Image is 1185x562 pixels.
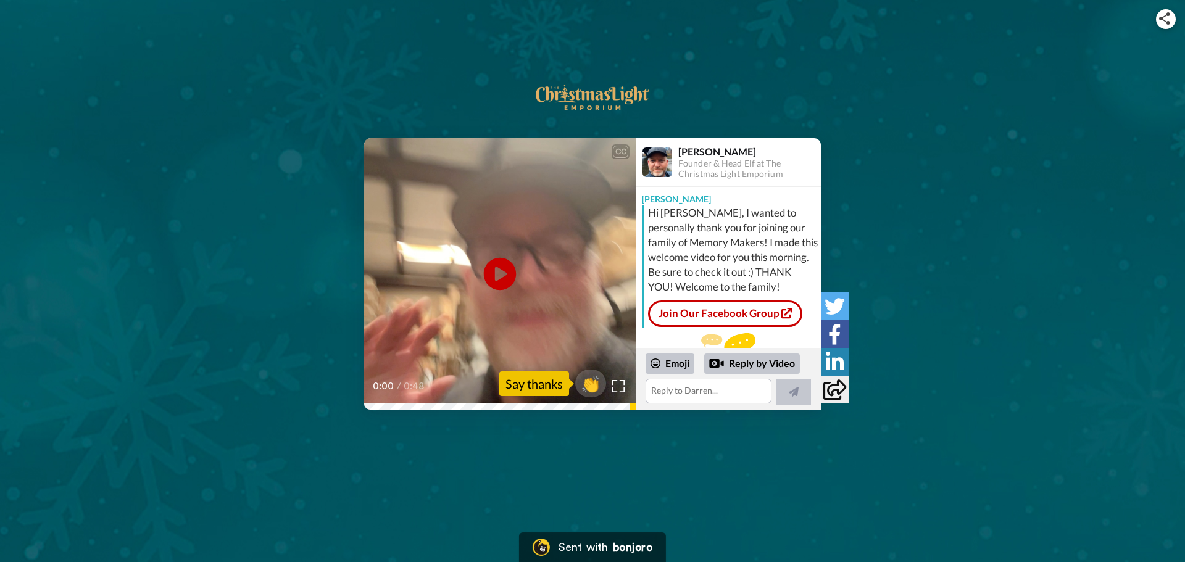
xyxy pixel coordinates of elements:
span: 0:00 [373,379,394,394]
img: message.svg [701,333,755,358]
img: ic_share.svg [1159,12,1170,25]
div: CC [613,146,628,158]
div: [PERSON_NAME] [636,187,821,205]
span: 0:48 [404,379,425,394]
a: Join Our Facebook Group [648,300,802,326]
div: Reply by Video [709,356,724,371]
div: Say thanks [499,371,569,396]
div: [PERSON_NAME] [678,146,820,157]
img: Profile Image [642,147,672,177]
img: Full screen [612,380,625,392]
div: Emoji [646,353,694,373]
div: Send [PERSON_NAME] a reply. [636,333,821,378]
div: Hi [PERSON_NAME], I wanted to personally thank you for joining our family of Memory Makers! I mad... [648,205,818,294]
div: Founder & Head Elf at The Christmas Light Emporium [678,159,820,180]
img: logo [525,75,660,120]
button: 👏 [575,370,606,397]
div: Reply by Video [704,353,800,374]
span: 👏 [575,374,606,394]
span: / [397,379,401,394]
